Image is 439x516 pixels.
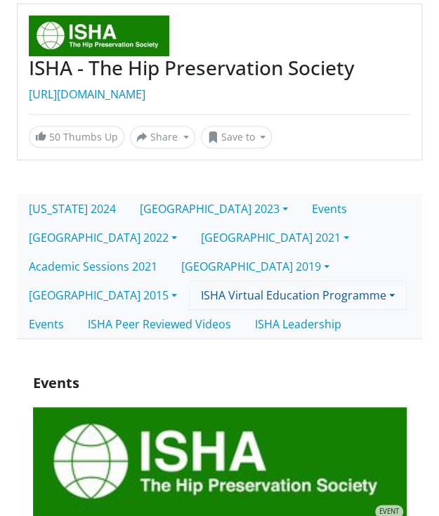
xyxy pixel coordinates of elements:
a: Academic Sessions 2021 [17,252,169,281]
button: Save to [201,126,273,148]
a: [URL][DOMAIN_NAME] [29,86,145,102]
img: ISHA - The Hip Preservation Society [29,15,169,56]
a: ISHA Peer Reviewed Videos [76,309,243,339]
button: Share [130,126,195,148]
a: [GEOGRAPHIC_DATA] 2015 [17,280,189,310]
a: [US_STATE] 2024 [17,194,128,224]
a: [GEOGRAPHIC_DATA] 2019 [169,252,341,281]
a: [GEOGRAPHIC_DATA] 2021 [189,223,361,252]
a: 50 Thumbs Up [29,126,124,148]
a: Events [300,194,359,224]
a: [GEOGRAPHIC_DATA] 2023 [128,194,300,224]
h3: ISHA - The Hip Preservation Society [29,56,410,80]
small: EVENT [379,507,399,516]
a: ISHA Virtual Education Programme [189,280,407,310]
a: [GEOGRAPHIC_DATA] 2022 [17,223,189,252]
span: 50 [49,130,60,143]
span: Events [33,373,79,392]
a: ISHA Leadership [243,309,353,339]
a: Events [17,309,76,339]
